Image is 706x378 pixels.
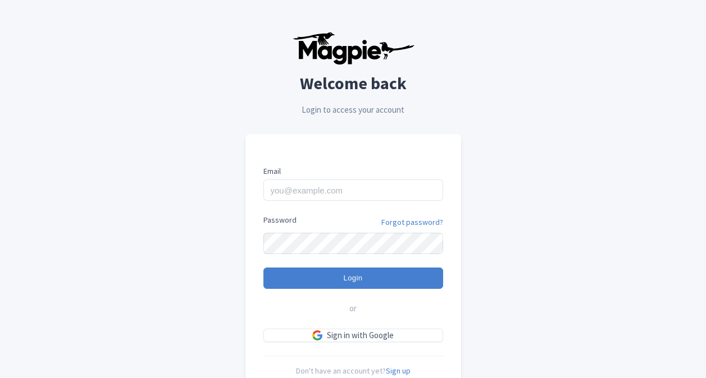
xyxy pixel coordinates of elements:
[263,268,443,289] input: Login
[263,165,443,177] label: Email
[263,214,297,226] label: Password
[290,31,416,65] img: logo-ab69f6fb50320c5b225c76a69d11143b.png
[245,74,461,93] h2: Welcome back
[263,179,443,201] input: you@example.com
[245,104,461,117] p: Login to access your account
[349,302,357,315] span: or
[381,216,443,228] a: Forgot password?
[386,366,411,376] a: Sign up
[263,329,443,343] a: Sign in with Google
[312,330,322,340] img: google.svg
